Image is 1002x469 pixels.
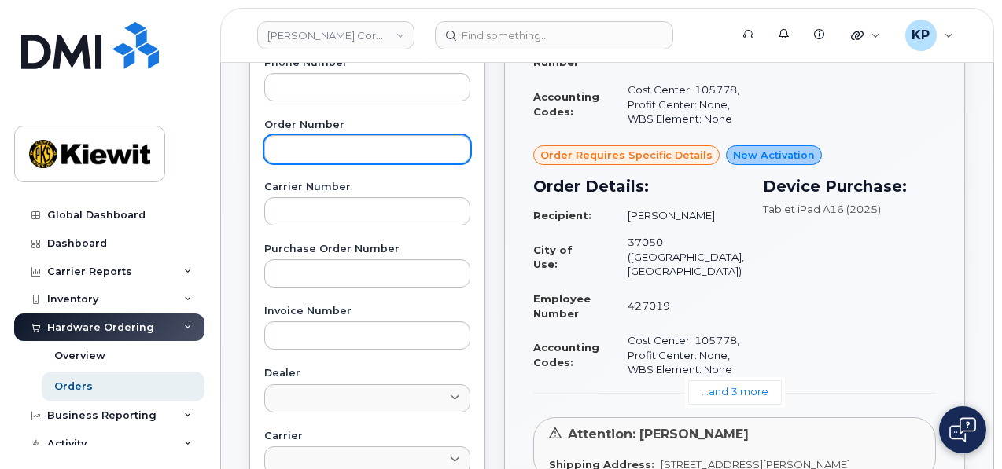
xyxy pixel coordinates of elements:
[533,341,599,368] strong: Accounting Codes:
[733,148,815,163] span: New Activation
[533,209,591,222] strong: Recipient:
[533,244,573,271] strong: City of Use:
[264,306,470,317] label: Invoice Number
[264,58,470,68] label: Phone Number
[435,21,673,49] input: Find something...
[763,174,936,198] h3: Device Purchase:
[540,148,713,163] span: Order requires Specific details
[613,285,744,327] td: 427019
[613,76,744,133] td: Cost Center: 105778, Profit Center: None, WBS Element: None
[613,202,744,229] td: [PERSON_NAME]
[264,244,470,255] label: Purchase Order Number
[257,21,414,49] a: Kiewit Corporation
[264,120,470,130] label: Order Number
[763,203,881,215] span: Tablet iPad A16 (2025)
[568,427,749,442] span: Attention: [PERSON_NAME]
[613,229,744,285] td: 37050 ([GEOGRAPHIC_DATA], [GEOGRAPHIC_DATA])
[264,431,470,442] label: Carrier
[533,90,599,118] strong: Accounting Codes:
[264,368,470,379] label: Dealer
[688,380,782,405] a: ...and 3 more
[912,26,930,45] span: KP
[949,417,976,442] img: Open chat
[894,20,964,51] div: Kristian Patdu
[613,327,744,383] td: Cost Center: 105778, Profit Center: None, WBS Element: None
[264,182,470,192] label: Carrier Number
[840,20,891,51] div: Quicklinks
[533,292,591,320] strong: Employee Number
[533,174,744,198] h3: Order Details:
